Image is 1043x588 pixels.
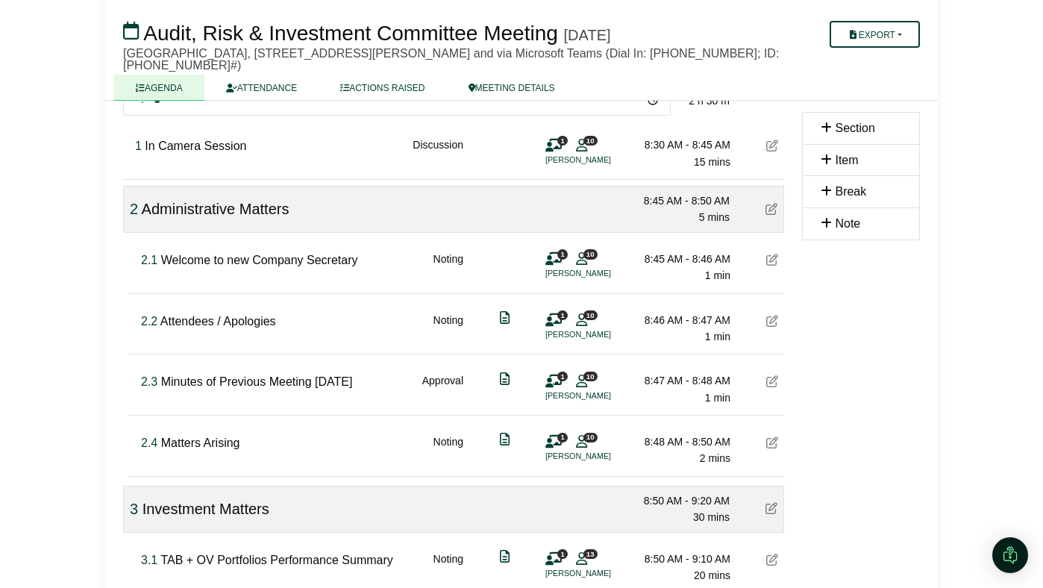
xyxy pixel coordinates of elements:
span: 1 [557,433,568,442]
div: 8:50 AM - 9:10 AM [626,551,730,567]
li: [PERSON_NAME] [545,154,657,166]
div: 8:45 AM - 8:46 AM [626,251,730,267]
div: 8:46 AM - 8:47 AM [626,312,730,328]
span: Administrative Matters [142,201,289,217]
span: 5 mins [699,211,730,223]
span: Click to fine tune number [141,554,157,566]
span: Break [835,185,866,198]
span: 1 min [705,269,730,281]
div: 8:45 AM - 8:50 AM [625,193,730,209]
span: 10 [583,249,598,259]
span: 10 [583,136,598,146]
span: Click to fine tune number [130,201,138,217]
a: ATTENDANCE [204,75,319,101]
span: Click to fine tune number [141,254,157,266]
div: Noting [433,251,463,284]
div: 8:30 AM - 8:45 AM [626,137,730,153]
span: Attendees / Apologies [160,315,276,328]
li: [PERSON_NAME] [545,450,657,463]
span: 30 mins [693,511,730,523]
span: 10 [583,433,598,442]
div: [DATE] [564,26,611,44]
span: Click to fine tune number [141,437,157,449]
span: Click to fine tune number [130,501,138,517]
span: 13 [583,549,598,559]
span: In Camera Session [145,140,246,152]
li: [PERSON_NAME] [545,390,657,402]
span: 15 mins [694,156,730,168]
li: [PERSON_NAME] [545,328,657,341]
span: Investment Matters [142,501,269,517]
span: Click to fine tune number [135,140,142,152]
li: [PERSON_NAME] [545,267,657,280]
div: Noting [433,551,463,584]
span: 2 mins [700,452,730,464]
span: 10 [583,372,598,381]
span: 1 [557,549,568,559]
span: 1 min [705,331,730,343]
div: 8:47 AM - 8:48 AM [626,372,730,389]
div: 8:50 AM - 9:20 AM [625,492,730,509]
span: 1 [557,249,568,259]
span: Audit, Risk & Investment Committee Meeting [143,22,558,45]
span: Matters Arising [161,437,240,449]
span: TAB + OV Portfolios Performance Summary [160,554,392,566]
div: Open Intercom Messenger [992,537,1028,573]
a: ACTIONS RAISED [319,75,446,101]
span: Welcome to new Company Secretary [161,254,358,266]
button: Export [830,21,920,48]
div: Approval [422,372,463,406]
span: 2 h 30 m [689,95,729,107]
span: Click to fine tune number [141,315,157,328]
div: Noting [433,434,463,467]
span: Click to fine tune number [141,375,157,388]
a: MEETING DETAILS [447,75,577,101]
span: Item [835,154,858,166]
div: Discussion [413,137,463,170]
a: AGENDA [114,75,204,101]
span: Note [835,217,860,230]
div: 8:48 AM - 8:50 AM [626,434,730,450]
span: 1 [557,310,568,320]
div: Noting [433,312,463,345]
span: 1 [557,136,568,146]
span: 20 mins [694,569,730,581]
span: Minutes of Previous Meeting [DATE] [161,375,353,388]
span: 1 min [705,392,730,404]
span: Section [835,122,874,134]
span: [GEOGRAPHIC_DATA], [STREET_ADDRESS][PERSON_NAME] and via Microsoft Teams (Dial In: [PHONE_NUMBER]... [123,47,779,72]
li: [PERSON_NAME] [545,567,657,580]
span: 10 [583,310,598,320]
span: 1 [557,372,568,381]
